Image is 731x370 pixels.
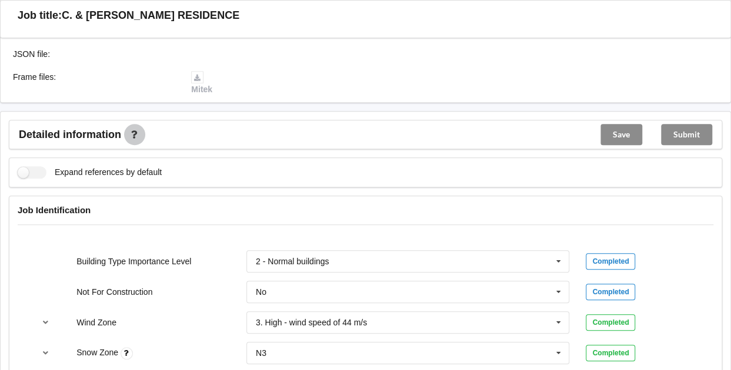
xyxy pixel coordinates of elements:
div: Frame files : [5,71,183,96]
button: reference-toggle [34,342,57,364]
div: 2 - Normal buildings [256,257,329,265]
span: Detailed information [19,129,121,140]
div: JSON file : [5,48,183,60]
label: Building Type Importance Level [76,257,191,266]
a: Mitek [191,72,212,95]
div: Completed [586,314,635,331]
h3: Job title: [18,9,62,22]
div: Completed [586,284,635,300]
label: Not For Construction [76,287,152,297]
div: No [256,288,266,296]
h4: Job Identification [18,204,713,216]
label: Snow Zone [76,348,121,357]
div: Completed [586,253,635,270]
div: N3 [256,349,266,357]
label: Expand references by default [18,166,162,179]
div: 3. High - wind speed of 44 m/s [256,318,367,327]
label: Wind Zone [76,318,116,327]
h3: C. & [PERSON_NAME] RESIDENCE [62,9,239,22]
button: reference-toggle [34,312,57,333]
div: Completed [586,345,635,361]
